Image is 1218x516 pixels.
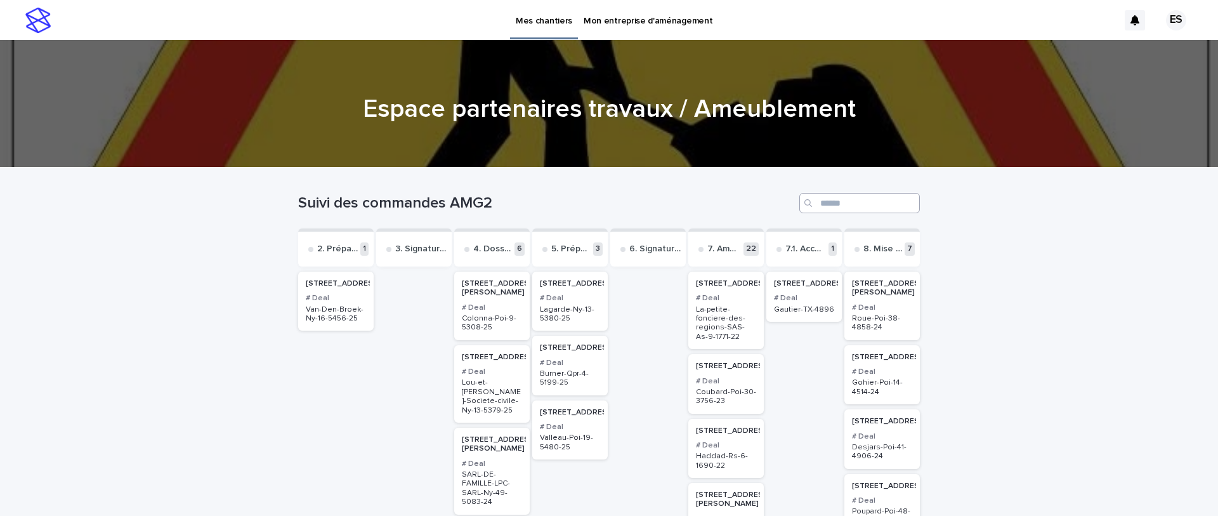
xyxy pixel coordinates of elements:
p: [STREET_ADDRESS] [852,353,927,362]
h3: # Deal [774,293,834,303]
a: [STREET_ADDRESS]# DealHaddad-Rs-6-1690-22 [688,419,764,478]
p: Burner-Qpr-4-5199-25 [540,369,600,388]
a: [STREET_ADDRESS]# DealDesjars-Poi-41-4906-24 [844,409,920,468]
p: [STREET_ADDRESS][PERSON_NAME] [462,435,537,454]
p: Haddad-Rs-6-1690-22 [696,452,756,470]
h3: # Deal [540,422,600,432]
p: [STREET_ADDRESS][PERSON_NAME] [696,491,771,509]
h1: Espace partenaires travaux / Ameublement [298,94,920,124]
p: 2. Préparation compromis [317,244,358,255]
p: [STREET_ADDRESS] [540,343,615,352]
p: [STREET_ADDRESS] [540,279,615,288]
p: 7.1. Accompagnement Bevouac travaux uniquement [785,244,826,255]
a: [STREET_ADDRESS]# DealBurner-Qpr-4-5199-25 [532,336,608,395]
p: Desjars-Poi-41-4906-24 [852,443,912,461]
h3: # Deal [462,459,522,469]
p: 5. Préparation de l'acte notarié [551,244,591,255]
img: stacker-logo-s-only.png [25,8,51,33]
div: ES [1166,10,1186,30]
a: [STREET_ADDRESS][PERSON_NAME]# DealColonna-Poi-9-5308-25 [454,272,530,340]
p: Coubard-Poi-30-3756-23 [696,388,756,406]
p: Colonna-Poi-9-5308-25 [462,314,522,333]
input: Search [799,193,920,213]
p: [STREET_ADDRESS] [774,279,849,288]
p: 3 [593,242,603,256]
p: Lou-et-[PERSON_NAME]-Societe-civile-Ny-13-5379-25 [462,378,522,415]
p: [STREET_ADDRESS] [696,279,771,288]
p: 7 [905,242,915,256]
p: La-petite-fonciere-des-regions-SAS-As-9-1771-22 [696,305,756,342]
p: Gautier-TX-4896 [774,305,834,314]
a: [STREET_ADDRESS]# DealLagarde-Ny-13-5380-25 [532,272,608,331]
p: [STREET_ADDRESS] [462,353,537,362]
p: 1 [360,242,369,256]
h3: # Deal [462,367,522,377]
a: [STREET_ADDRESS][PERSON_NAME]# DealSARL-DE-FAMILLE-LPC-SARL-Ny-49-5083-24 [454,428,530,515]
h3: # Deal [306,293,366,303]
a: [STREET_ADDRESS]# DealVan-Den-Broek-Ny-16-5456-25 [298,272,374,331]
p: 6 [514,242,525,256]
h3: # Deal [852,432,912,442]
h3: # Deal [540,293,600,303]
p: 1 [828,242,837,256]
p: Gohier-Poi-14-4514-24 [852,378,912,397]
p: [STREET_ADDRESS] [540,408,615,417]
p: Van-Den-Broek-Ny-16-5456-25 [306,305,366,324]
p: [STREET_ADDRESS] [852,482,927,491]
p: [STREET_ADDRESS] [696,362,771,371]
h3: # Deal [696,440,756,451]
a: [STREET_ADDRESS]# DealLou-et-[PERSON_NAME]-Societe-civile-Ny-13-5379-25 [454,345,530,423]
h3: # Deal [696,376,756,387]
a: [STREET_ADDRESS][PERSON_NAME]# DealRoue-Poi-38-4858-24 [844,272,920,340]
a: [STREET_ADDRESS]# DealGohier-Poi-14-4514-24 [844,345,920,404]
p: [STREET_ADDRESS] [696,427,771,435]
h3: # Deal [540,358,600,368]
p: 8. Mise en loc et gestion [863,244,902,255]
p: 4. Dossier de financement [473,244,512,255]
h3: # Deal [852,303,912,313]
a: [STREET_ADDRESS]# DealValleau-Poi-19-5480-25 [532,400,608,460]
h3: # Deal [696,293,756,303]
p: 7. Aménagements et travaux [707,244,741,255]
p: [STREET_ADDRESS] [852,417,927,426]
p: [STREET_ADDRESS][PERSON_NAME] [852,279,927,298]
a: [STREET_ADDRESS]# DealLa-petite-fonciere-des-regions-SAS-As-9-1771-22 [688,272,764,349]
a: [STREET_ADDRESS]# DealCoubard-Poi-30-3756-23 [688,354,764,413]
p: Roue-Poi-38-4858-24 [852,314,912,333]
p: 22 [743,242,759,256]
p: 6. Signature de l'acte notarié [629,244,681,255]
h1: Suivi des commandes AMG2 [298,194,794,213]
p: Lagarde-Ny-13-5380-25 [540,305,600,324]
p: [STREET_ADDRESS] [306,279,381,288]
h3: # Deal [852,496,912,506]
a: [STREET_ADDRESS]# DealGautier-TX-4896 [766,272,842,322]
p: [STREET_ADDRESS][PERSON_NAME] [462,279,537,298]
h3: # Deal [852,367,912,377]
p: 3. Signature compromis [395,244,447,255]
h3: # Deal [462,303,522,313]
p: SARL-DE-FAMILLE-LPC-SARL-Ny-49-5083-24 [462,470,522,507]
p: Valleau-Poi-19-5480-25 [540,433,600,452]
